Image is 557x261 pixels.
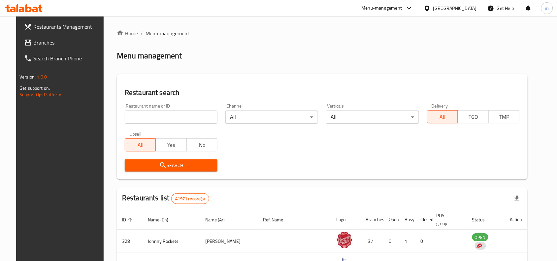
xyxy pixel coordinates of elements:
[117,230,143,253] td: 328
[206,216,234,224] span: Name (Ar)
[361,210,384,230] th: Branches
[437,212,459,227] span: POS group
[37,73,47,81] span: 1.0.0
[146,29,189,37] span: Menu management
[19,50,109,66] a: Search Branch Phone
[384,210,400,230] th: Open
[189,140,215,150] span: No
[362,4,402,12] div: Menu-management
[415,210,431,230] th: Closed
[19,90,61,99] a: Support.OpsPlatform
[19,84,50,92] span: Get support on:
[430,112,455,122] span: All
[336,232,353,248] img: Johnny Rockets
[200,230,258,253] td: [PERSON_NAME]
[125,159,217,172] button: Search
[415,230,431,253] td: 0
[472,216,494,224] span: Status
[122,193,209,204] h2: Restaurants list
[148,216,177,224] span: Name (En)
[427,110,458,123] button: All
[458,110,489,123] button: TGO
[33,39,104,47] span: Branches
[129,132,142,136] label: Upsell
[400,230,415,253] td: 1
[472,233,488,241] div: OPEN
[263,216,292,224] span: Ref. Name
[505,210,528,230] th: Action
[326,111,419,124] div: All
[143,230,200,253] td: Johnny Rockets
[33,23,104,31] span: Restaurants Management
[400,210,415,230] th: Busy
[492,112,517,122] span: TMP
[475,242,486,250] div: Indicates that the vendor menu management has been moved to DH Catalog service
[125,111,217,124] input: Search for restaurant name or ID..
[117,50,182,61] h2: Menu management
[171,193,209,204] div: Total records count
[19,35,109,50] a: Branches
[509,191,525,207] div: Export file
[331,210,361,230] th: Logo
[432,104,448,108] label: Delivery
[172,196,209,202] span: 41971 record(s)
[384,230,400,253] td: 0
[130,161,212,170] span: Search
[125,138,156,151] button: All
[125,88,520,98] h2: Restaurant search
[19,19,109,35] a: Restaurants Management
[461,112,486,122] span: TGO
[361,230,384,253] td: 37
[186,138,217,151] button: No
[19,73,36,81] span: Version:
[33,54,104,62] span: Search Branch Phone
[158,140,184,150] span: Yes
[489,110,520,123] button: TMP
[117,29,138,37] a: Home
[122,216,135,224] span: ID
[472,234,488,241] span: OPEN
[433,5,477,12] div: [GEOGRAPHIC_DATA]
[128,140,153,150] span: All
[545,5,549,12] span: m
[225,111,318,124] div: All
[141,29,143,37] li: /
[155,138,186,151] button: Yes
[476,243,482,249] img: delivery hero logo
[117,29,528,37] nav: breadcrumb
